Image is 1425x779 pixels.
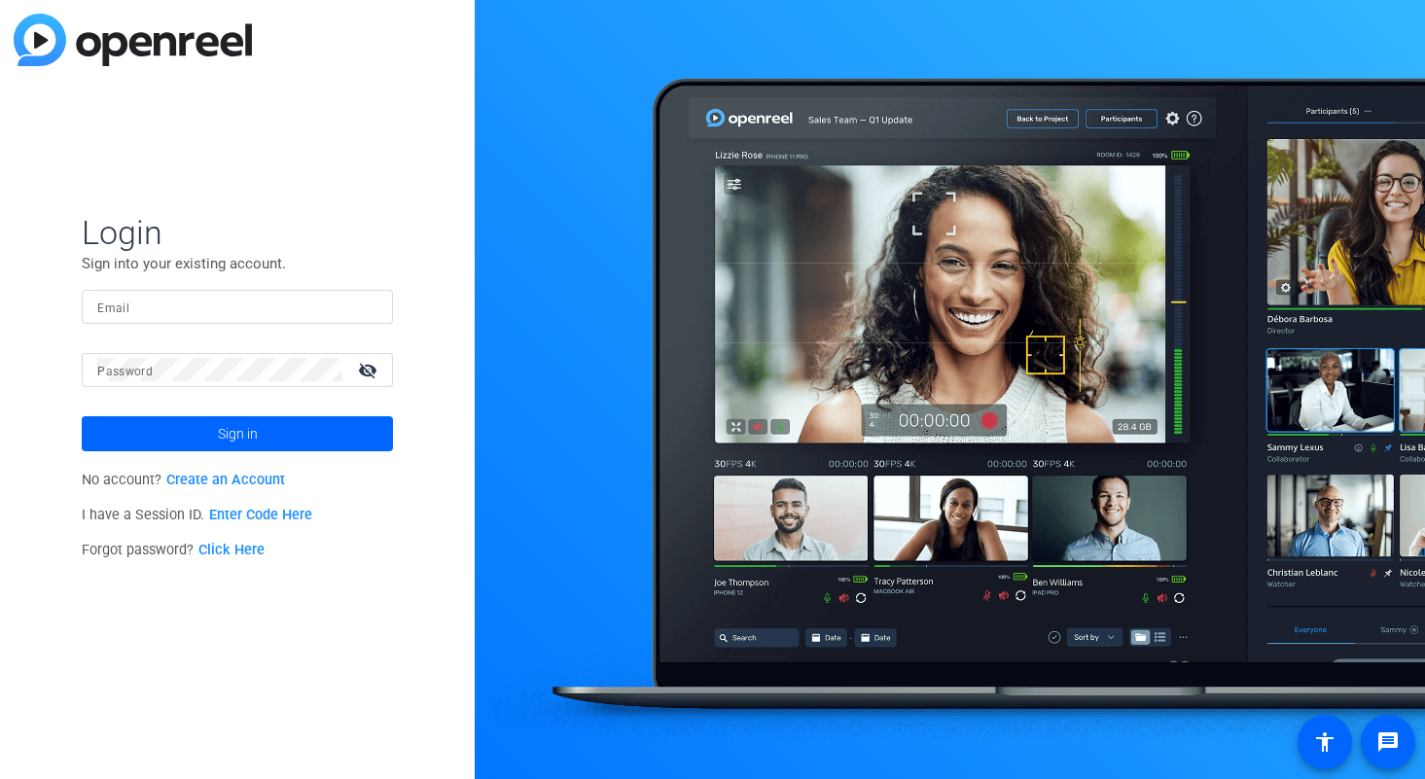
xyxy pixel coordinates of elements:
[82,253,393,274] p: Sign into your existing account.
[14,14,252,66] img: blue-gradient.svg
[82,472,285,488] span: No account?
[1313,730,1336,754] mat-icon: accessibility
[82,542,265,558] span: Forgot password?
[82,416,393,451] button: Sign in
[97,365,153,378] mat-label: Password
[346,356,393,384] mat-icon: visibility_off
[82,212,393,253] span: Login
[166,472,285,488] a: Create an Account
[218,409,258,458] span: Sign in
[82,507,312,523] span: I have a Session ID.
[97,301,129,315] mat-label: Email
[97,295,377,318] input: Enter Email Address
[198,542,265,558] a: Click Here
[1376,730,1400,754] mat-icon: message
[209,507,312,523] a: Enter Code Here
